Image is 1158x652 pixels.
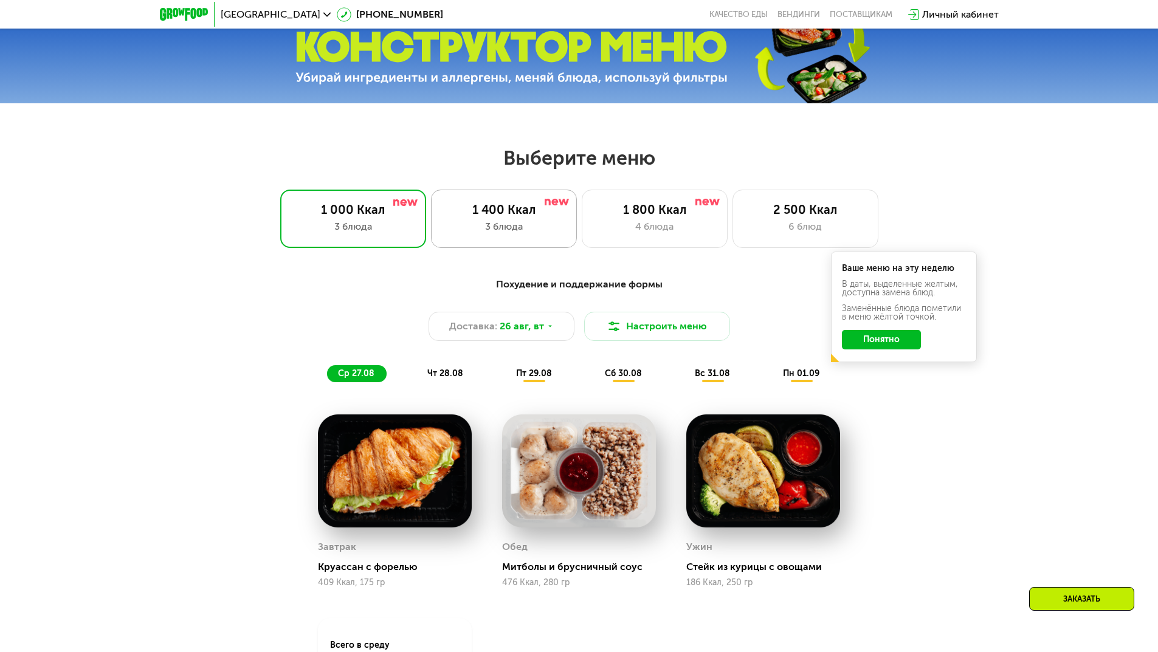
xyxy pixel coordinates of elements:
div: 1 800 Ккал [595,202,715,217]
div: Обед [502,538,528,556]
div: Личный кабинет [922,7,999,22]
div: поставщикам [830,10,892,19]
a: [PHONE_NUMBER] [337,7,443,22]
div: 1 000 Ккал [293,202,413,217]
span: пн 01.09 [783,368,819,379]
div: 3 блюда [444,219,564,234]
a: Качество еды [709,10,768,19]
div: Круассан с форелью [318,561,481,573]
span: [GEOGRAPHIC_DATA] [221,10,320,19]
span: сб 30.08 [605,368,642,379]
div: 1 400 Ккал [444,202,564,217]
div: Митболы и брусничный соус [502,561,666,573]
div: Заказать [1029,587,1134,611]
span: вс 31.08 [695,368,730,379]
div: В даты, выделенные желтым, доступна замена блюд. [842,280,966,297]
div: Завтрак [318,538,356,556]
span: ср 27.08 [338,368,374,379]
div: 186 Ккал, 250 гр [686,578,840,588]
div: Ужин [686,538,712,556]
div: 3 блюда [293,219,413,234]
span: Доставка: [449,319,497,334]
span: 26 авг, вт [500,319,544,334]
div: 409 Ккал, 175 гр [318,578,472,588]
div: Заменённые блюда пометили в меню жёлтой точкой. [842,304,966,321]
span: пт 29.08 [516,368,552,379]
h2: Выберите меню [39,146,1119,170]
a: Вендинги [777,10,820,19]
button: Понятно [842,330,921,349]
div: Похудение и поддержание формы [219,277,939,292]
div: 6 блюд [745,219,866,234]
button: Настроить меню [584,312,730,341]
div: Ваше меню на эту неделю [842,264,966,273]
div: Стейк из курицы с овощами [686,561,850,573]
div: 2 500 Ккал [745,202,866,217]
div: 4 блюда [595,219,715,234]
span: чт 28.08 [427,368,463,379]
div: 476 Ккал, 280 гр [502,578,656,588]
